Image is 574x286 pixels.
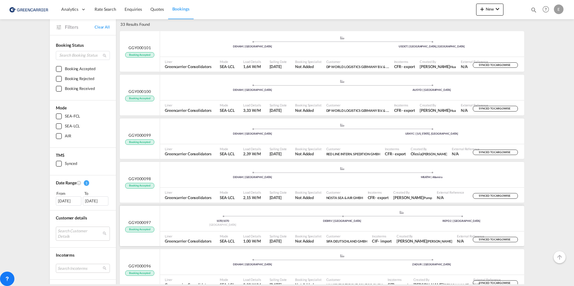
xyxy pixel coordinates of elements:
span: GGY000101 [128,45,151,50]
span: DP WORLD LOGISTICS GERMANY B.V. & CO. KG [326,64,389,69]
md-icon: assets/icons/custom/ship-fill.svg [339,254,346,257]
span: Greencarrier Consolidators [165,151,211,156]
div: - import [378,238,392,244]
span: Chau Ngoc Hua [420,108,456,113]
div: USNYC | [US_STATE], [GEOGRAPHIC_DATA] [342,132,521,136]
span: Booking Status [56,43,84,48]
md-icon: icon-magnify [530,7,537,13]
div: GGY000098 Booking Accepted assets/icons/custom/ship-fill.svgassets/icons/custom/roll-o-plane.svgP... [120,162,524,203]
span: 2,15 W/M [243,195,261,200]
span: Date Range [56,180,77,185]
span: SYNCED TO CARGOWISE [479,194,512,200]
div: GGY000099 Booking Accepted assets/icons/custom/ship-fill.svgassets/icons/custom/roll-o-plane.svgP... [120,118,524,159]
div: DEHAM | [GEOGRAPHIC_DATA] [163,45,342,49]
span: Olesia Shevchuk [411,151,447,156]
span: CFR export [394,64,415,69]
span: Customer [326,103,389,107]
div: Synced [65,161,77,167]
span: Hua [450,65,456,69]
span: Enquiries [125,7,142,12]
div: GGY000097 Booking Accepted Pickup Belgium assets/icons/custom/ship-fill.svgassets/icons/custom/ro... [120,206,524,246]
div: MXATM | Altamira [342,175,521,179]
span: Load Details [243,59,261,64]
span: CFR export [385,151,406,156]
span: Booking Accepted [125,52,154,58]
span: N/A [437,195,464,200]
span: Sailing Date [270,147,287,151]
span: Booking Specialist [295,103,321,107]
div: ZADUR | [GEOGRAPHIC_DATA] [342,263,521,267]
div: SEA-LCL [65,123,80,129]
md-icon: assets/icons/custom/ship-fill.svg [339,124,346,127]
span: Hua [450,109,456,112]
span: Booking Specialist [295,234,321,238]
span: Sailing Date [270,234,287,238]
span: SEA-LCL [220,238,234,244]
div: SYNCED TO CARGOWISE [473,280,518,286]
span: Customer [326,59,389,64]
span: Liner [165,277,211,282]
div: SYNCED TO CARGOWISE [473,237,518,243]
md-checkbox: SEA-LCL [56,123,110,129]
span: Booking Specialist [295,59,321,64]
span: External Reference [437,190,464,195]
md-icon: assets/icons/custom/ship-fill.svg [339,167,346,170]
div: 33 Results Found [120,18,150,31]
span: DP WORLD LOGISTICS GERMANY B.V. & CO. KG [326,108,389,113]
span: 1070 [216,219,223,222]
span: SYNCED TO CARGOWISE [479,63,512,69]
div: AUSYD | [GEOGRAPHIC_DATA] [342,88,521,92]
span: Not Added [295,64,321,69]
span: Incoterms [394,103,415,107]
span: Bookings [172,6,189,11]
span: Created By [411,147,447,151]
div: CIF [372,238,378,244]
span: Created By [420,103,456,107]
span: New [479,7,501,11]
span: SEA-LCL [220,64,234,69]
span: Greencarrier Consolidators [165,238,211,244]
span: 8 Sep 2025 [270,108,287,113]
div: GGY000100 Booking Accepted assets/icons/custom/ship-fill.svgassets/icons/custom/roll-o-plane.svgP... [120,75,524,115]
span: Load Details [243,277,261,282]
span: Liner [165,59,211,64]
span: Booking Accepted [125,183,154,189]
span: Greencarrier Consolidators [165,64,211,69]
span: 3,33 W/M [243,108,261,113]
div: Help [541,4,554,15]
span: NOSTA SEA & AIR GMBH [326,196,363,200]
span: N/A [457,238,484,244]
div: AIR [65,133,71,139]
span: SYNCED TO CARGOWISE [479,150,512,156]
div: SYNCED TO CARGOWISE [473,193,518,199]
span: Liner [165,190,211,195]
div: E [554,4,563,14]
span: Load Details [243,234,261,238]
span: GGY000096 [128,263,151,269]
div: DEBRV | [GEOGRAPHIC_DATA] [282,219,402,223]
img: 1378a7308afe11ef83610d9e779c6b34.png [9,3,50,16]
span: Booking Specialist [295,190,321,195]
span: Booking Accepted [125,227,154,232]
span: Load Details [243,147,261,151]
span: Incoterms [385,147,406,151]
div: CFR [394,108,402,113]
span: N/A [461,64,488,69]
span: 1 [84,180,89,186]
md-icon: assets/icons/custom/ship-fill.svg [398,211,405,214]
div: Booking Rejected [65,76,94,82]
md-icon: assets/icons/custom/ship-fill.svg [339,80,346,83]
span: Not Added [295,108,321,113]
span: SYNCED TO CARGOWISE [479,107,512,112]
span: External Reference [452,147,479,151]
span: Created By [397,234,452,238]
span: Greencarrier Consolidators [165,195,211,200]
span: Pump [424,196,432,200]
span: Booking Specialist [295,147,321,151]
input: Search Booking Status [56,51,110,60]
span: Customer [326,147,380,151]
span: GGY000100 [128,89,151,94]
span: Liner [165,103,211,107]
span: N/A [461,108,488,113]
